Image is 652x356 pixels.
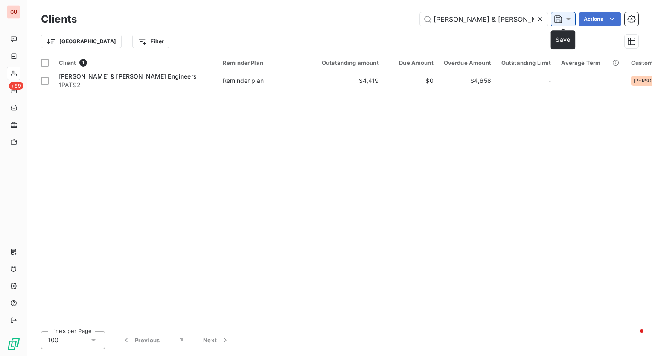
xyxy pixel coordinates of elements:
[306,70,384,91] td: $4,419
[444,59,491,66] div: Overdue Amount
[132,35,169,48] button: Filter
[389,59,434,66] div: Due Amount
[420,12,548,26] input: Search
[223,59,301,66] div: Reminder Plan
[41,35,122,48] button: [GEOGRAPHIC_DATA]
[180,336,183,344] span: 1
[623,327,643,347] iframe: Intercom live chat
[170,331,193,349] button: 1
[41,12,77,27] h3: Clients
[501,59,551,66] div: Outstanding Limit
[193,331,240,349] button: Next
[7,5,20,19] div: GU
[112,331,170,349] button: Previous
[439,70,496,91] td: $4,658
[79,59,87,67] span: 1
[7,337,20,351] img: Logo LeanPay
[311,59,379,66] div: Outstanding amount
[561,59,621,66] div: Average Term
[548,76,551,85] span: -
[384,70,439,91] td: $0
[9,82,23,90] span: +99
[556,36,570,43] span: Save
[223,76,264,85] div: Reminder plan
[59,81,212,89] span: 1PAT92
[579,12,621,26] button: Actions
[48,336,58,344] span: 100
[59,73,197,80] span: [PERSON_NAME] & [PERSON_NAME] Engineers
[59,59,76,66] span: Client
